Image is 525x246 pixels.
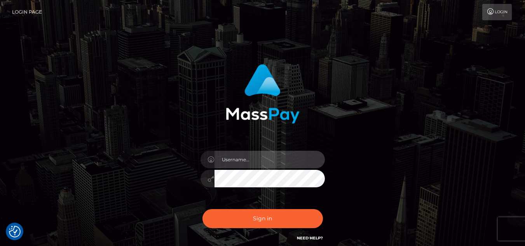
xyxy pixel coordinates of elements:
button: Sign in [202,209,323,228]
button: Consent Preferences [9,226,21,237]
img: MassPay Login [226,64,300,124]
img: Revisit consent button [9,226,21,237]
input: Username... [215,151,325,168]
a: Login [482,4,512,20]
a: Login Page [12,4,42,20]
a: Need Help? [297,236,323,241]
